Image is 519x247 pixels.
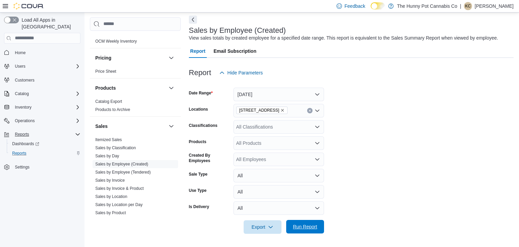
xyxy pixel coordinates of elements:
button: Users [1,62,83,71]
button: Sales [167,122,175,130]
a: Sales by Employee (Tendered) [95,170,151,174]
button: Pricing [95,54,166,61]
p: | [460,2,461,10]
a: Sales by Invoice [95,178,125,182]
span: Email Subscription [214,44,256,58]
span: OCM Weekly Inventory [95,38,137,44]
span: Load All Apps in [GEOGRAPHIC_DATA] [19,17,80,30]
a: Dashboards [9,140,42,148]
span: Reports [12,151,26,156]
span: Sales by Invoice [95,177,125,183]
button: Export [244,220,281,234]
span: [STREET_ADDRESS] [239,107,279,114]
a: Products to Archive [95,107,130,112]
span: Hide Parameters [227,69,263,76]
button: Open list of options [315,157,320,162]
span: Price Sheet [95,68,116,74]
span: Feedback [345,3,365,9]
button: Users [12,62,28,70]
button: Home [1,48,83,58]
span: Inventory [15,105,31,110]
button: Catalog [12,90,31,98]
button: Products [167,84,175,92]
button: Reports [7,149,83,158]
button: Run Report [286,220,324,233]
span: Sales by Employee (Tendered) [95,169,151,175]
a: Sales by Location per Day [95,202,143,207]
span: Catalog [12,90,80,98]
button: Inventory [1,103,83,112]
a: Itemized Sales [95,137,122,142]
button: Sales [95,122,166,129]
div: Pricing [90,67,181,78]
span: Home [15,50,26,55]
label: Use Type [189,188,206,193]
span: Sales by Location [95,194,127,199]
a: OCM Weekly Inventory [95,39,137,43]
span: Settings [15,164,29,170]
h3: Products [95,84,116,91]
span: Users [15,64,25,69]
h3: Pricing [95,54,111,61]
span: Home [12,48,80,57]
label: Sale Type [189,172,207,177]
a: Home [12,49,28,57]
button: Hide Parameters [217,66,266,80]
button: Next [189,16,197,24]
span: Sales by Classification [95,145,136,150]
input: Dark Mode [371,2,385,9]
a: Customers [12,76,37,84]
p: [PERSON_NAME] [475,2,514,10]
button: Operations [1,116,83,126]
p: The Hunny Pot Cannabis Co [397,2,457,10]
span: 334 Wellington Rd [236,107,288,114]
span: Report [190,44,205,58]
span: Customers [12,76,80,84]
a: Sales by Product [95,210,126,215]
button: All [233,185,324,199]
a: Reports [9,149,29,157]
button: Clear input [307,108,313,113]
label: Classifications [189,123,218,128]
button: Open list of options [315,124,320,130]
span: Dashboards [9,140,80,148]
div: Kyle Chamaillard [464,2,472,10]
span: Users [12,62,80,70]
button: Open list of options [315,108,320,113]
span: KC [465,2,471,10]
a: Settings [12,163,32,171]
h3: Sales by Employee (Created) [189,26,286,35]
a: Price Sheet [95,69,116,73]
span: Customers [15,77,34,83]
button: [DATE] [233,88,324,101]
button: Reports [1,130,83,139]
a: Sales by Employee (Created) [95,161,148,166]
div: OCM [90,37,181,48]
button: Pricing [167,53,175,62]
span: Run Report [293,223,317,230]
a: Sales by Location [95,194,127,199]
button: Settings [1,162,83,172]
button: Inventory [12,103,34,111]
span: Catalog Export [95,98,122,104]
button: All [233,201,324,215]
div: Sales [90,135,181,244]
a: Sales by Invoice & Product [95,186,144,190]
span: Reports [9,149,80,157]
a: Dashboards [7,139,83,149]
span: Sales by Day [95,153,119,158]
button: Operations [12,117,38,125]
label: Date Range [189,90,213,96]
button: Reports [12,130,32,138]
span: Export [248,220,277,234]
button: Catalog [1,89,83,98]
label: Is Delivery [189,204,209,209]
span: Catalog [15,91,29,96]
button: All [233,169,324,182]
